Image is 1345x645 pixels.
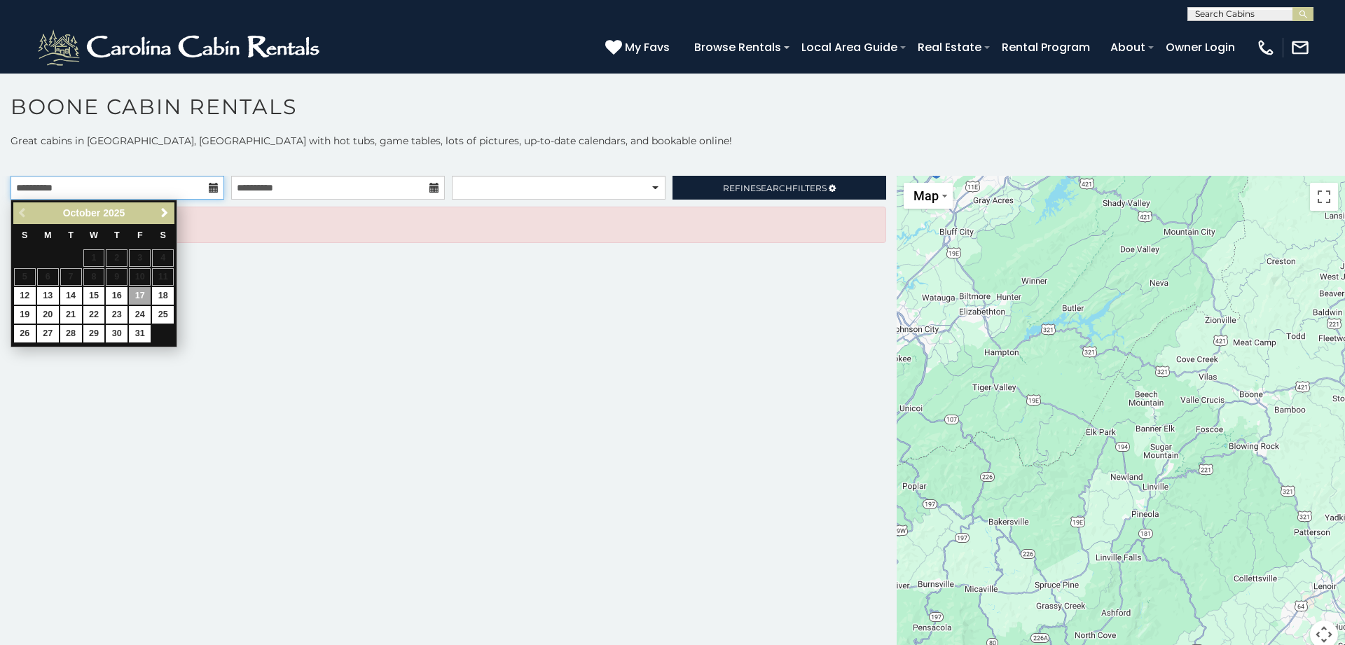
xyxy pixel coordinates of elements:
img: White-1-2.png [35,27,326,69]
a: Rental Program [995,35,1097,60]
a: 27 [37,325,59,342]
span: Tuesday [68,230,74,240]
span: Refine Filters [723,183,827,193]
a: 26 [14,325,36,342]
p: Unable to find any listings. [22,218,875,232]
a: 21 [60,306,82,324]
a: Real Estate [911,35,988,60]
a: 12 [14,287,36,305]
a: 13 [37,287,59,305]
span: Saturday [160,230,166,240]
span: Search [756,183,792,193]
a: 24 [129,306,151,324]
a: 28 [60,325,82,342]
span: Thursday [114,230,120,240]
a: 15 [83,287,105,305]
span: Sunday [22,230,27,240]
button: Change map style [904,183,953,209]
a: 23 [106,306,127,324]
a: Next [156,204,173,222]
span: Monday [44,230,52,240]
a: Browse Rentals [687,35,788,60]
span: October [63,207,101,219]
a: 16 [106,287,127,305]
a: 25 [152,306,174,324]
a: 17 [129,287,151,305]
a: About [1103,35,1152,60]
button: Toggle fullscreen view [1310,183,1338,211]
span: Friday [137,230,143,240]
span: My Favs [625,39,670,56]
a: RefineSearchFilters [672,176,886,200]
img: phone-regular-white.png [1256,38,1276,57]
a: 31 [129,325,151,342]
a: 14 [60,287,82,305]
a: 29 [83,325,105,342]
span: Map [913,188,939,203]
a: 22 [83,306,105,324]
a: Owner Login [1159,35,1242,60]
span: 2025 [103,207,125,219]
span: Wednesday [90,230,98,240]
a: My Favs [605,39,673,57]
a: 20 [37,306,59,324]
a: Local Area Guide [794,35,904,60]
a: 18 [152,287,174,305]
a: 19 [14,306,36,324]
span: Next [159,207,170,219]
a: 30 [106,325,127,342]
img: mail-regular-white.png [1290,38,1310,57]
